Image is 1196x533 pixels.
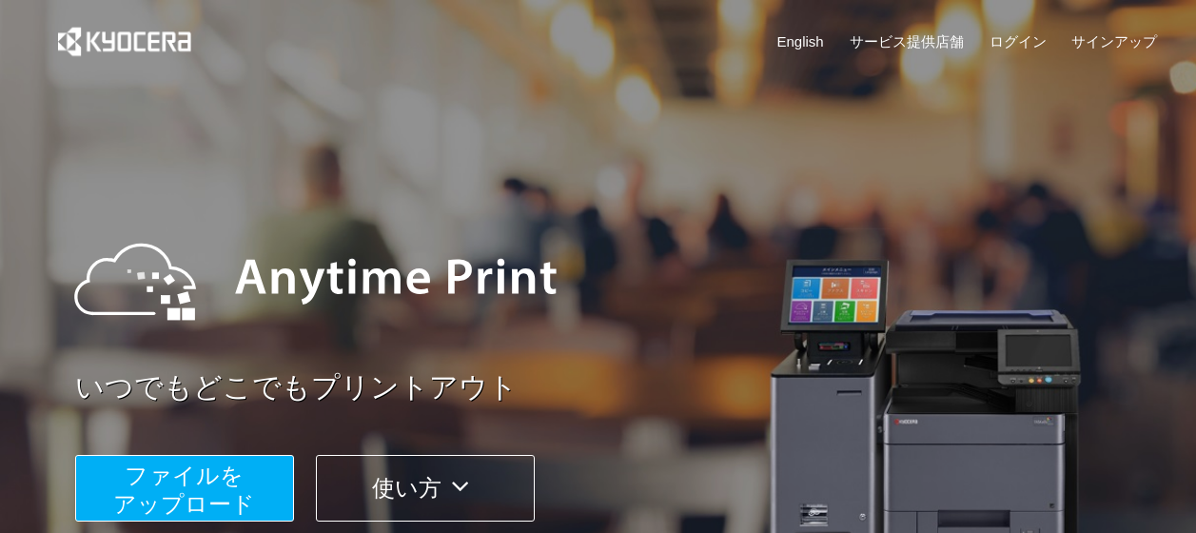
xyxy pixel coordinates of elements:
a: サービス提供店舗 [850,31,964,51]
button: ファイルを​​アップロード [75,455,294,522]
a: いつでもどこでもプリントアウト [75,367,1169,408]
a: English [777,31,824,51]
a: サインアップ [1071,31,1157,51]
button: 使い方 [316,455,535,522]
a: ログイン [990,31,1047,51]
span: ファイルを ​​アップロード [113,463,255,517]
